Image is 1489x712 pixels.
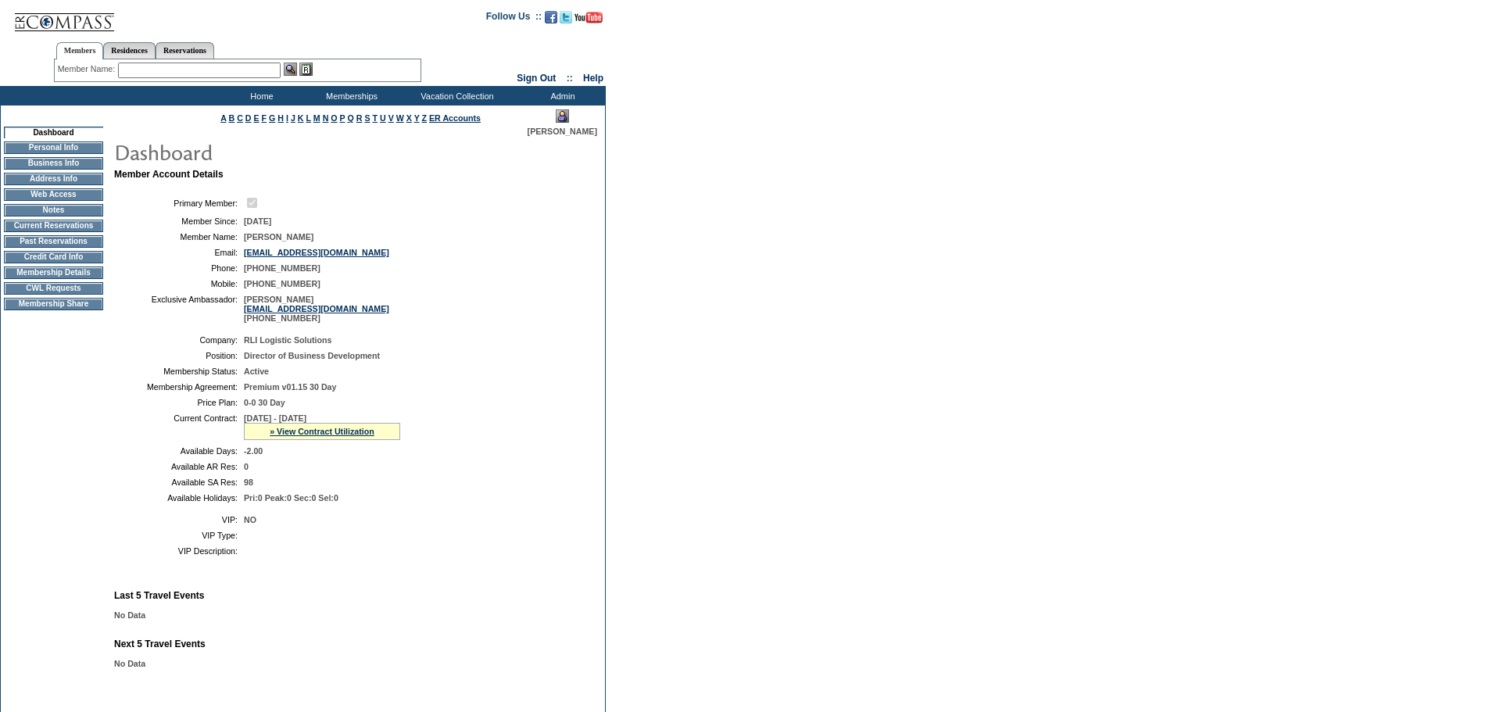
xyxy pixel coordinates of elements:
[486,9,542,28] td: Follow Us ::
[56,42,104,59] a: Members
[517,73,556,84] a: Sign Out
[545,11,557,23] img: Become our fan on Facebook
[299,63,313,76] img: Reservations
[583,73,603,84] a: Help
[567,73,573,84] span: ::
[156,42,214,59] a: Reservations
[58,63,118,76] div: Member Name:
[560,16,572,25] a: Follow us on Twitter
[574,12,603,23] img: Subscribe to our YouTube Channel
[284,63,297,76] img: View
[103,42,156,59] a: Residences
[560,11,572,23] img: Follow us on Twitter
[574,16,603,25] a: Subscribe to our YouTube Channel
[545,16,557,25] a: Become our fan on Facebook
